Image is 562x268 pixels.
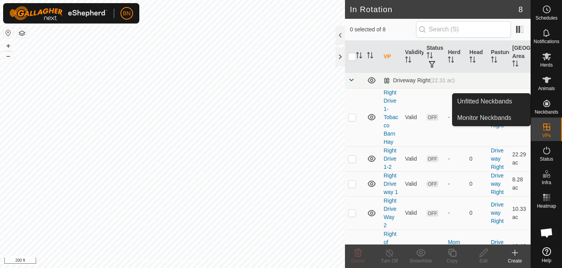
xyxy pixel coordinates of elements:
div: - [448,180,463,188]
a: Right Drive way 1 [383,172,398,195]
a: Help [531,244,562,266]
td: Valid [402,196,423,230]
div: Momma Cows [448,238,463,263]
a: Privacy Policy [142,258,171,265]
a: Right Drive Way 2 [383,197,396,228]
a: Driveway Right [491,147,504,170]
a: Right Drive 1-2 [383,147,396,170]
th: Status [423,41,445,73]
td: Valid [402,88,423,146]
div: Driveway Right [383,77,454,84]
span: BN [123,9,130,18]
button: – [4,51,13,61]
span: Monitor Neckbands [457,113,511,123]
p-sorticon: Activate to sort [405,58,411,64]
div: - [448,113,463,121]
div: Copy [436,257,468,264]
span: Notifications [534,39,559,44]
th: Herd [445,41,466,73]
th: Validity [402,41,423,73]
h2: In Rotation [350,5,518,14]
img: Gallagher Logo [9,6,108,20]
th: Pasture [488,41,509,73]
th: VP [380,41,402,73]
span: Schedules [535,16,557,20]
a: Driveway Right [491,172,504,195]
a: Right Drive 1- Tobacco Barn Hay [383,89,398,145]
a: Contact Us [180,258,203,265]
a: Monitor Neckbands [453,110,530,126]
div: Show/Hide [405,257,436,264]
td: 10.33 ac [509,196,531,230]
div: Open chat [535,221,558,244]
p-sorticon: Activate to sort [491,58,497,64]
p-sorticon: Activate to sort [356,53,362,60]
p-sorticon: Activate to sort [512,62,518,68]
p-sorticon: Activate to sort [448,58,454,64]
td: 22.29 ac [509,146,531,171]
span: (22.31 ac) [430,77,455,83]
span: Heatmap [537,204,556,208]
span: Animals [538,86,555,91]
button: + [4,41,13,51]
div: Edit [468,257,499,264]
td: Valid [402,171,423,196]
button: Map Layers [17,29,27,38]
div: - [448,209,463,217]
a: Driveway Right [491,239,504,262]
button: Reset Map [4,28,13,38]
a: Unfitted Neckbands [453,94,530,109]
span: OFF [427,181,438,187]
span: Status [540,157,553,161]
span: 8 [518,4,523,15]
div: Turn Off [374,257,405,264]
a: Driveway Right [491,106,504,129]
td: 0 [466,146,488,171]
td: 22.29 ac [509,88,531,146]
td: 0 [466,171,488,196]
span: VPs [542,133,551,138]
p-sorticon: Activate to sort [469,58,476,64]
div: - [448,155,463,163]
td: 0 [466,88,488,146]
td: 0 [466,196,488,230]
div: Create [499,257,531,264]
span: 0 selected of 8 [350,25,416,34]
span: Infra [542,180,551,185]
th: [GEOGRAPHIC_DATA] Area [509,41,531,73]
span: Help [542,258,551,263]
span: Delete [351,258,365,264]
span: OFF [427,114,438,121]
span: Neckbands [535,110,558,114]
span: Unfitted Neckbands [457,97,512,106]
span: OFF [427,210,438,217]
span: OFF [427,156,438,162]
th: Head [466,41,488,73]
input: Search (S) [416,21,511,38]
p-sorticon: Activate to sort [367,53,373,60]
td: Valid [402,146,423,171]
td: 8.28 ac [509,171,531,196]
p-sorticon: Activate to sort [427,53,433,60]
a: Driveway Right [491,201,504,224]
span: Herds [540,63,553,67]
